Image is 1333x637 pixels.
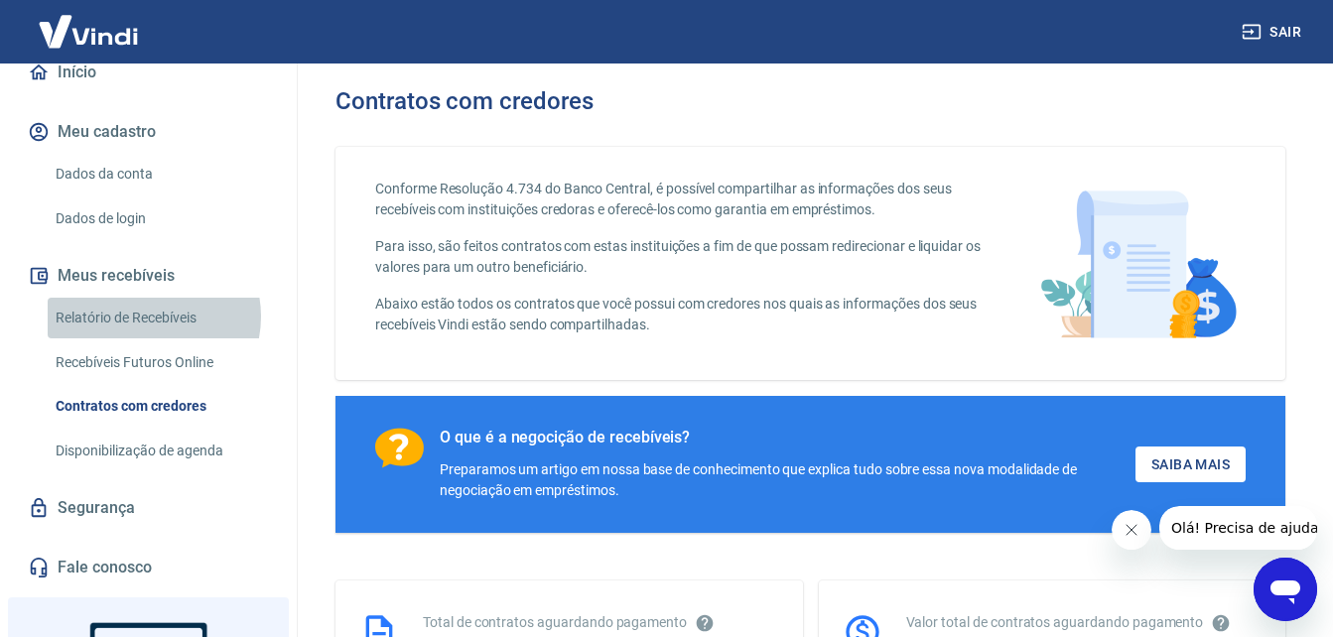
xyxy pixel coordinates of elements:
svg: O valor comprometido não se refere a pagamentos pendentes na Vindi e sim como garantia a outras i... [1211,613,1231,633]
p: Abaixo estão todos os contratos que você possui com credores nos quais as informações dos seus re... [375,294,985,335]
span: Olá! Precisa de ajuda? [12,14,167,30]
svg: Esses contratos não se referem à Vindi, mas sim a outras instituições. [695,613,715,633]
div: O que é a negocição de recebíveis? [440,428,1135,447]
button: Sair [1238,14,1309,51]
p: Conforme Resolução 4.734 do Banco Central, é possível compartilhar as informações dos seus recebí... [375,179,985,220]
a: Fale conosco [24,546,273,589]
iframe: Mensagem da empresa [1159,506,1317,550]
img: Ícone com um ponto de interrogação. [375,428,424,468]
a: Disponibilização de agenda [48,431,273,471]
a: Início [24,51,273,94]
div: Preparamos um artigo em nossa base de conhecimento que explica tudo sobre essa nova modalidade de... [440,459,1135,501]
iframe: Fechar mensagem [1112,510,1151,550]
p: Para isso, são feitos contratos com estas instituições a fim de que possam redirecionar e liquida... [375,236,985,278]
a: Contratos com credores [48,386,273,427]
h3: Contratos com credores [335,87,594,115]
a: Relatório de Recebíveis [48,298,273,338]
img: main-image.9f1869c469d712ad33ce.png [1030,179,1246,348]
a: Dados da conta [48,154,273,194]
a: Segurança [24,486,273,530]
div: Valor total de contratos aguardando pagamento [906,612,1263,633]
a: Recebíveis Futuros Online [48,342,273,383]
a: Saiba Mais [1135,446,1246,483]
button: Meus recebíveis [24,254,273,298]
iframe: Botão para abrir a janela de mensagens [1254,558,1317,621]
div: Total de contratos aguardando pagamento [423,612,779,633]
img: Vindi [24,1,153,62]
a: Dados de login [48,198,273,239]
button: Meu cadastro [24,110,273,154]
